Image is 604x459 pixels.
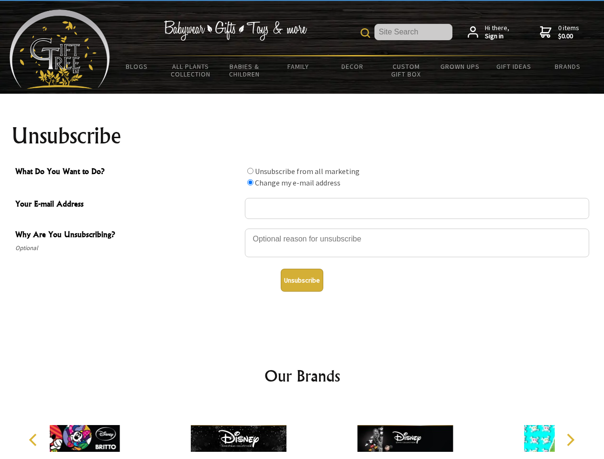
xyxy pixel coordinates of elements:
[164,56,218,84] a: All Plants Collection
[433,56,487,76] a: Grown Ups
[15,242,240,254] span: Optional
[540,24,579,41] a: 0 items$0.00
[255,178,340,187] label: Change my e-mail address
[560,429,581,450] button: Next
[164,21,307,41] img: Babywear - Gifts - Toys & more
[24,429,45,450] button: Previous
[325,56,379,76] a: Decor
[281,269,323,292] button: Unsubscribe
[485,32,509,41] strong: Sign in
[558,23,579,41] span: 0 items
[374,24,452,40] input: Site Search
[11,124,593,147] h1: Unsubscribe
[10,10,110,89] img: Babyware - Gifts - Toys and more...
[558,32,579,41] strong: $0.00
[487,56,541,76] a: Gift Ideas
[272,56,326,76] a: Family
[15,165,240,179] span: What Do You Want to Do?
[19,364,585,387] h2: Our Brands
[15,229,240,242] span: Why Are You Unsubscribing?
[379,56,433,84] a: Custom Gift Box
[485,24,509,41] span: Hi there,
[15,198,240,212] span: Your E-mail Address
[245,198,589,219] input: Your E-mail Address
[245,229,589,257] textarea: Why Are You Unsubscribing?
[361,28,370,38] img: product search
[255,166,360,176] label: Unsubscribe from all marketing
[468,24,509,41] a: Hi there,Sign in
[218,56,272,84] a: Babies & Children
[247,168,253,174] input: What Do You Want to Do?
[541,56,595,76] a: Brands
[110,56,164,76] a: BLOGS
[247,179,253,186] input: What Do You Want to Do?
